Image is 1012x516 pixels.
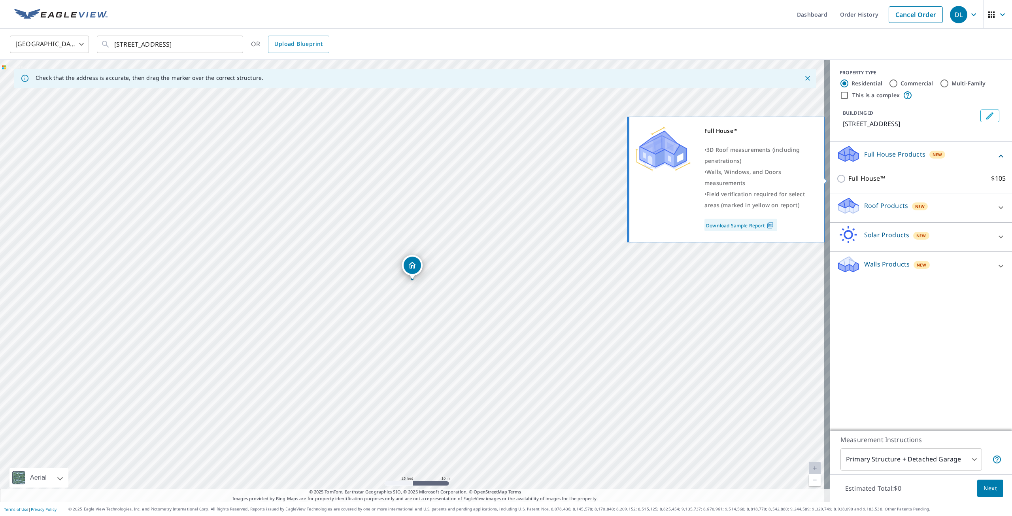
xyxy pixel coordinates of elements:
div: • [704,166,814,189]
input: Search by address or latitude-longitude [114,33,227,55]
label: Multi-Family [952,79,986,87]
a: Cancel Order [889,6,943,23]
div: Aerial [9,468,68,488]
div: Full House™ [704,125,814,136]
div: Dropped pin, building 1, Residential property, 3180 Negaunee Trl North Street, MI 48049 [402,255,423,280]
span: Walls, Windows, and Doors measurements [704,168,781,187]
img: Pdf Icon [765,222,776,229]
span: Upload Blueprint [274,39,323,49]
span: New [917,262,927,268]
p: Full House™ [848,174,885,183]
p: [STREET_ADDRESS] [843,119,977,129]
div: Solar ProductsNew [836,226,1006,248]
p: BUILDING ID [843,110,873,116]
span: © 2025 TomTom, Earthstar Geographics SIO, © 2025 Microsoft Corporation, © [309,489,521,495]
a: Current Level 20, Zoom In Disabled [809,462,821,474]
div: Primary Structure + Detached Garage [840,448,982,471]
p: © 2025 Eagle View Technologies, Inc. and Pictometry International Corp. All Rights Reserved. Repo... [68,506,1008,512]
label: This is a complex [852,91,900,99]
p: Estimated Total: $0 [839,480,908,497]
span: 3D Roof measurements (including penetrations) [704,146,800,164]
div: • [704,189,814,211]
div: Roof ProductsNew [836,197,1006,219]
div: • [704,144,814,166]
div: [GEOGRAPHIC_DATA] [10,33,89,55]
button: Edit building 1 [980,110,999,122]
div: OR [251,36,329,53]
span: Next [984,484,997,493]
div: DL [950,6,967,23]
div: PROPERTY TYPE [840,69,1003,76]
a: Terms of Use [4,507,28,512]
p: Roof Products [864,201,908,210]
p: Solar Products [864,230,909,240]
div: Aerial [28,468,49,488]
img: EV Logo [14,9,108,21]
p: Walls Products [864,259,910,269]
label: Residential [852,79,882,87]
p: Full House Products [864,149,925,159]
span: New [933,151,942,158]
a: Privacy Policy [31,507,57,512]
span: New [915,203,925,210]
a: OpenStreetMap [474,489,507,495]
p: | [4,507,57,512]
span: Field verification required for select areas (marked in yellow on report) [704,190,805,209]
p: Measurement Instructions [840,435,1002,444]
button: Next [977,480,1003,497]
span: New [916,232,926,239]
img: Premium [635,125,691,173]
a: Upload Blueprint [268,36,329,53]
a: Download Sample Report [704,219,777,231]
div: Walls ProductsNew [836,255,1006,278]
div: Full House ProductsNew [836,145,1006,167]
a: Current Level 20, Zoom Out [809,474,821,486]
p: Check that the address is accurate, then drag the marker over the correct structure. [36,74,263,81]
span: Your report will include the primary structure and a detached garage if one exists. [992,455,1002,464]
button: Close [802,73,813,83]
label: Commercial [901,79,933,87]
a: Terms [508,489,521,495]
p: $105 [991,174,1006,183]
